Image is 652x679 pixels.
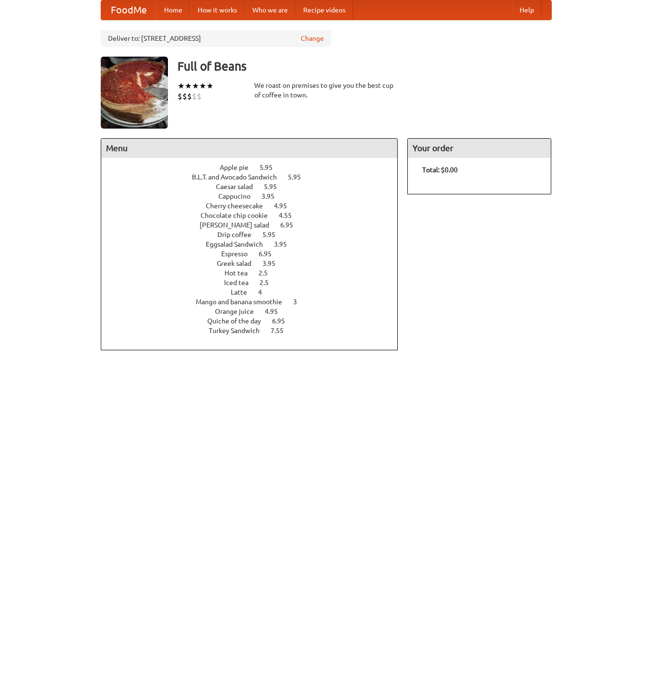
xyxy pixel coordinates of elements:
a: Change [301,34,324,43]
span: 5.95 [260,164,282,171]
a: Cherry cheesecake 4.95 [206,202,305,210]
li: ★ [192,81,199,91]
span: Quiche of the day [207,317,271,325]
span: 4.55 [279,212,301,219]
a: [PERSON_NAME] salad 6.95 [200,221,311,229]
a: How it works [190,0,245,20]
a: Home [156,0,190,20]
span: [PERSON_NAME] salad [200,221,279,229]
span: Chocolate chip cookie [201,212,277,219]
a: Drip coffee 5.95 [217,231,293,238]
li: $ [182,91,187,102]
span: B.L.T. and Avocado Sandwich [192,173,286,181]
b: Total: $0.00 [422,166,458,174]
a: Turkey Sandwich 7.55 [209,327,301,334]
span: Mango and banana smoothie [196,298,292,306]
span: Greek salad [217,260,261,267]
span: Apple pie [220,164,258,171]
a: Eggsalad Sandwich 3.95 [206,240,305,248]
a: B.L.T. and Avocado Sandwich 5.95 [192,173,319,181]
span: Eggsalad Sandwich [206,240,273,248]
h4: Your order [408,139,551,158]
span: Cappucino [218,192,260,200]
a: Quiche of the day 6.95 [207,317,303,325]
a: Cappucino 3.95 [218,192,292,200]
li: $ [178,91,182,102]
li: $ [197,91,202,102]
span: 6.95 [272,317,295,325]
span: 3.95 [262,260,285,267]
div: Deliver to: [STREET_ADDRESS] [101,30,331,47]
li: ★ [206,81,213,91]
a: Help [512,0,542,20]
li: ★ [185,81,192,91]
span: 2.5 [259,269,277,277]
span: 4.95 [274,202,296,210]
span: Latte [231,288,257,296]
a: Greek salad 3.95 [217,260,293,267]
a: Orange juice 4.95 [215,308,296,315]
a: Chocolate chip cookie 4.55 [201,212,309,219]
li: ★ [199,81,206,91]
span: Turkey Sandwich [209,327,269,334]
span: 6.95 [259,250,281,258]
a: Latte 4 [231,288,280,296]
span: 4.95 [265,308,287,315]
a: Iced tea 2.5 [224,279,286,286]
a: FoodMe [101,0,156,20]
span: Drip coffee [217,231,261,238]
a: Caesar salad 5.95 [216,183,295,191]
li: ★ [178,81,185,91]
span: 5.95 [264,183,286,191]
span: 5.95 [262,231,285,238]
span: Orange juice [215,308,263,315]
a: Apple pie 5.95 [220,164,290,171]
span: 6.95 [280,221,303,229]
li: $ [192,91,197,102]
a: Mango and banana smoothie 3 [196,298,315,306]
span: 5.95 [288,173,310,181]
a: Who we are [245,0,296,20]
a: Recipe videos [296,0,353,20]
a: Hot tea 2.5 [225,269,285,277]
span: 3.95 [274,240,296,248]
span: Iced tea [224,279,258,286]
span: 7.55 [271,327,293,334]
h3: Full of Beans [178,57,552,76]
span: Espresso [221,250,257,258]
span: 3 [293,298,307,306]
img: angular.jpg [101,57,168,129]
span: Caesar salad [216,183,262,191]
div: We roast on premises to give you the best cup of coffee in town. [254,81,398,100]
span: 2.5 [260,279,278,286]
span: Cherry cheesecake [206,202,273,210]
h4: Menu [101,139,398,158]
span: Hot tea [225,269,257,277]
span: 4 [258,288,272,296]
span: 3.95 [261,192,284,200]
li: $ [187,91,192,102]
a: Espresso 6.95 [221,250,289,258]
